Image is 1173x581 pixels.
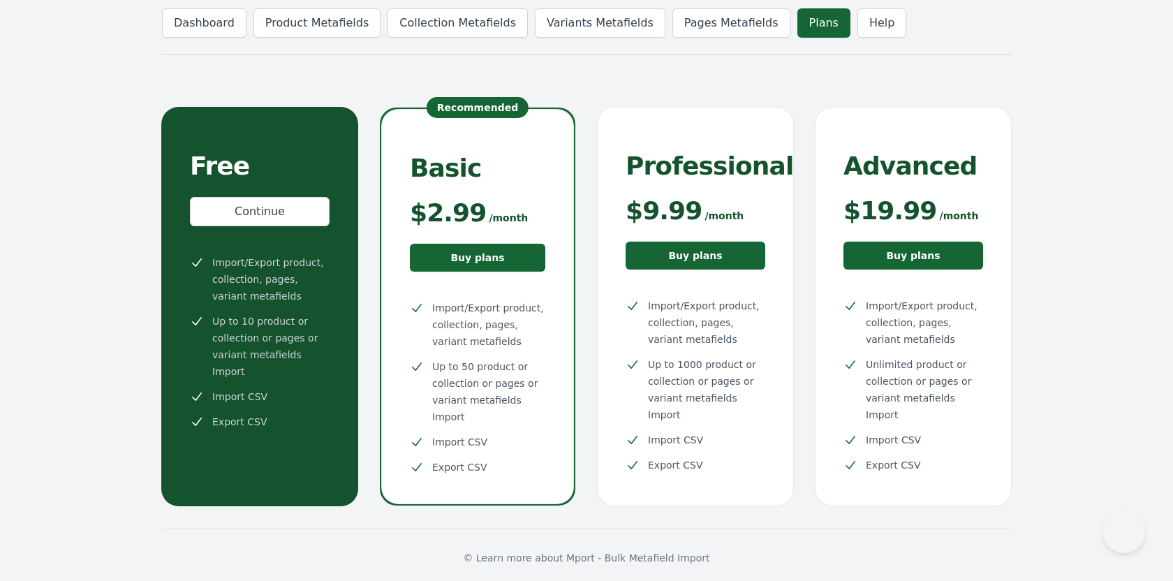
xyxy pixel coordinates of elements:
li: Import CSV [190,388,330,405]
span: $19.99 [843,197,937,225]
a: Buy plans [626,242,765,270]
li: Import CSV [843,432,983,448]
a: Continue [190,197,330,226]
li: Export CSV [626,457,765,473]
a: Help [857,8,906,38]
span: /month [489,209,528,226]
li: Export CSV [843,457,983,473]
li: Unlimited product or collection or pages or variant metafields Import [843,356,983,423]
li: Up to 1000 product or collection or pages or variant metafields Import [626,356,765,423]
li: Up to 10 product or collection or pages or variant metafields Import [190,313,330,380]
a: Mport - Bulk Metafield Import [566,552,710,564]
span: $9.99 [626,197,702,225]
span: /month [704,207,744,224]
a: Collection Metafields [388,8,528,38]
span: $2.99 [410,199,486,227]
li: Import/Export product, collection, pages, variant metafields [190,254,330,304]
li: Up to 50 product or collection or pages or variant metafields Import [410,358,545,425]
a: Product Metafields [253,8,381,38]
li: Export CSV [190,413,330,430]
a: Buy plans [410,244,545,272]
p: Recommended [427,97,529,118]
li: Import/Export product, collection, pages, variant metafields [626,297,765,348]
span: Advanced [843,152,977,180]
li: Export CSV [410,459,545,476]
span: © Learn more about [463,552,563,564]
span: /month [940,207,979,224]
li: Import/Export product, collection, pages, variant metafields [410,300,545,350]
a: Dashboard [162,8,246,38]
span: Professional [626,152,793,180]
span: Basic [410,154,481,182]
li: Import/Export product, collection, pages, variant metafields [843,297,983,348]
a: Pages Metafields [672,8,790,38]
a: Buy plans [843,242,983,270]
span: Free [190,152,249,180]
li: Import CSV [410,434,545,450]
li: Import CSV [626,432,765,448]
a: Variants Metafields [535,8,665,38]
a: Plans [797,8,850,38]
iframe: Toggle Customer Support [1103,511,1145,553]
